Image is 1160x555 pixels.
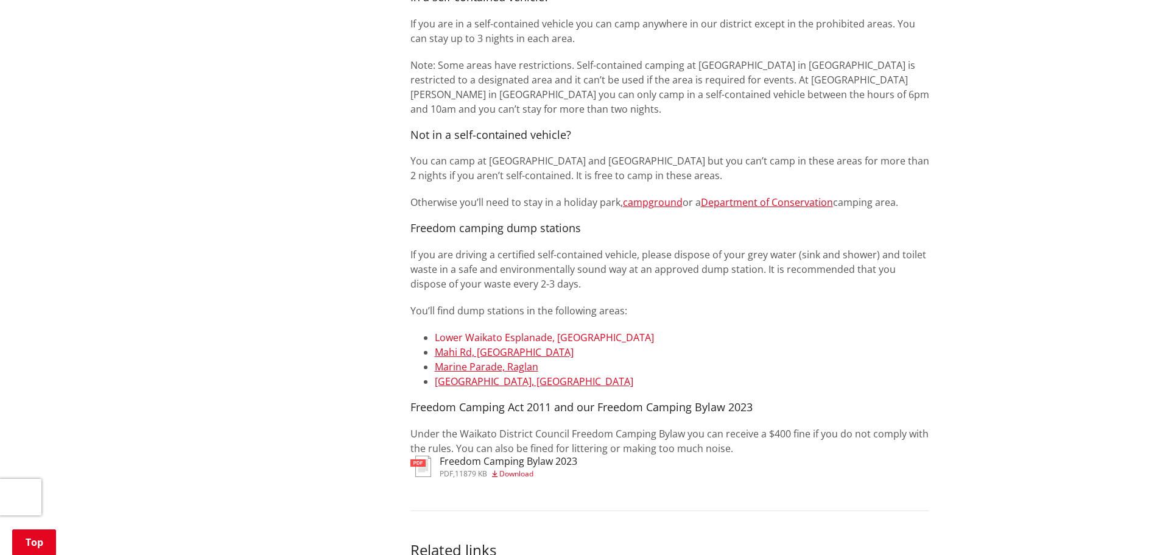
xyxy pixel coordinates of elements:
[12,529,56,555] a: Top
[440,470,577,478] div: ,
[410,129,929,142] h4: Not in a self-contained vehicle?
[410,154,929,183] p: You can camp at [GEOGRAPHIC_DATA] and [GEOGRAPHIC_DATA] but you can’t camp in these areas for mor...
[410,195,929,210] p: Otherwise you’ll need to stay in a holiday park, or a camping area.
[435,360,538,373] a: Marine Parade, Raglan
[623,196,683,209] a: campground
[410,247,929,291] p: If you are driving a certified self-contained vehicle, please dispose of your grey water (sink an...
[435,375,633,388] a: [GEOGRAPHIC_DATA], [GEOGRAPHIC_DATA]
[455,468,487,479] span: 11879 KB
[499,468,533,479] span: Download
[410,222,929,235] h4: Freedom camping dump stations
[1104,504,1148,548] iframe: Messenger Launcher
[410,401,929,414] h4: Freedom Camping Act 2011 and our Freedom Camping Bylaw 2023
[410,303,929,318] p: You’ll find dump stations in the following areas:
[435,345,574,359] a: Mahi Rd, [GEOGRAPHIC_DATA]
[410,456,431,477] img: document-pdf.svg
[440,468,453,479] span: pdf
[410,16,929,46] p: If you are in a self-contained vehicle you can camp anywhere in our district except in the prohib...
[440,456,577,467] h3: Freedom Camping Bylaw 2023
[410,58,929,116] p: Note: Some areas have restrictions. Self-contained camping at [GEOGRAPHIC_DATA] in [GEOGRAPHIC_DA...
[701,196,833,209] a: Department of Conservation
[410,456,577,478] a: Freedom Camping Bylaw 2023 pdf,11879 KB Download
[435,331,654,344] a: Lower Waikato Esplanade, [GEOGRAPHIC_DATA]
